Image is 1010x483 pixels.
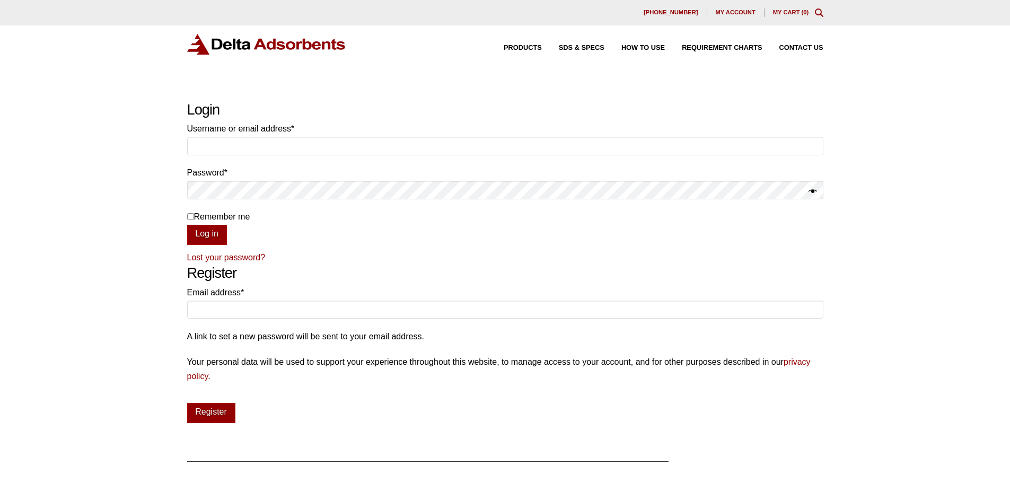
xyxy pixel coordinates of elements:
label: Password [187,165,823,180]
h2: Register [187,265,823,282]
a: Lost your password? [187,253,266,262]
span: SDS & SPECS [559,45,604,51]
button: Show password [809,185,817,199]
a: My Cart (0) [773,9,809,15]
a: Requirement Charts [665,45,762,51]
span: Contact Us [779,45,823,51]
a: SDS & SPECS [542,45,604,51]
p: A link to set a new password will be sent to your email address. [187,329,823,344]
span: Requirement Charts [682,45,762,51]
a: My account [707,8,765,17]
a: Contact Us [762,45,823,51]
button: Log in [187,225,227,245]
span: 0 [803,9,806,15]
a: privacy policy [187,357,811,381]
label: Username or email address [187,121,823,136]
label: Email address [187,285,823,300]
h2: Login [187,101,823,119]
a: [PHONE_NUMBER] [635,8,707,17]
span: Remember me [194,212,250,221]
span: How to Use [621,45,665,51]
p: Your personal data will be used to support your experience throughout this website, to manage acc... [187,355,823,383]
img: Delta Adsorbents [187,34,346,55]
button: Register [187,403,235,423]
span: My account [716,10,756,15]
span: [PHONE_NUMBER] [644,10,698,15]
div: Toggle Modal Content [815,8,823,17]
a: Products [487,45,542,51]
a: How to Use [604,45,665,51]
input: Remember me [187,213,194,220]
span: Products [504,45,542,51]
